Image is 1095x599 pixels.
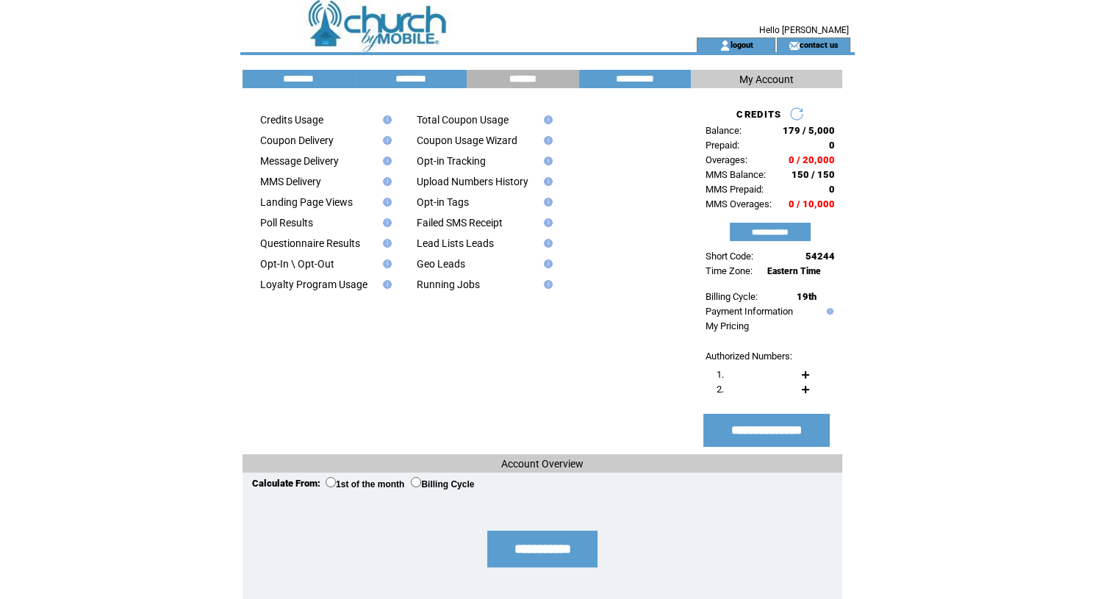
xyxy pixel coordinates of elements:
span: 1. [717,369,724,380]
a: Geo Leads [417,258,465,270]
span: Calculate From: [252,478,320,489]
span: 0 [829,184,835,195]
a: My Pricing [706,320,749,331]
a: Loyalty Program Usage [260,279,367,290]
span: Hello [PERSON_NAME] [759,25,849,35]
a: Opt-In \ Opt-Out [260,258,334,270]
span: 19th [797,291,816,302]
img: help.gif [378,218,392,227]
span: MMS Prepaid: [706,184,764,195]
a: logout [730,40,753,49]
img: help.gif [378,157,392,165]
a: Total Coupon Usage [417,114,509,126]
span: 0 [829,140,835,151]
a: Lead Lists Leads [417,237,494,249]
span: Eastern Time [767,266,821,276]
span: Time Zone: [706,265,753,276]
img: help.gif [539,218,553,227]
span: 54244 [805,251,835,262]
a: Coupon Usage Wizard [417,134,517,146]
img: help.gif [823,308,833,315]
input: Billing Cycle [411,477,421,487]
img: help.gif [378,239,392,248]
a: Landing Page Views [260,196,353,208]
a: Failed SMS Receipt [417,217,503,229]
a: Running Jobs [417,279,480,290]
span: MMS Overages: [706,198,772,209]
a: Upload Numbers History [417,176,528,187]
span: 0 / 20,000 [789,154,835,165]
span: 179 / 5,000 [783,125,835,136]
img: help.gif [378,115,392,124]
span: Billing Cycle: [706,291,758,302]
img: help.gif [378,177,392,186]
input: 1st of the month [326,477,336,487]
img: help.gif [539,259,553,268]
img: help.gif [378,259,392,268]
img: help.gif [539,280,553,289]
span: 150 / 150 [791,169,835,180]
span: 2. [717,384,724,395]
img: help.gif [539,239,553,248]
a: Poll Results [260,217,313,229]
a: Opt-in Tags [417,196,469,208]
span: 0 / 10,000 [789,198,835,209]
img: help.gif [539,198,553,207]
span: Authorized Numbers: [706,351,792,362]
span: Short Code: [706,251,753,262]
a: Credits Usage [260,114,323,126]
span: Account Overview [501,458,584,470]
a: Opt-in Tracking [417,155,486,167]
img: help.gif [539,136,553,145]
img: account_icon.gif [719,40,730,51]
img: contact_us_icon.gif [789,40,800,51]
label: Billing Cycle [411,479,474,489]
a: contact us [800,40,839,49]
span: My Account [739,73,794,85]
label: 1st of the month [326,479,404,489]
span: Prepaid: [706,140,739,151]
img: help.gif [378,280,392,289]
img: help.gif [539,177,553,186]
span: CREDITS [736,109,781,120]
a: Questionnaire Results [260,237,360,249]
span: MMS Balance: [706,169,766,180]
a: Coupon Delivery [260,134,334,146]
img: help.gif [539,115,553,124]
a: Message Delivery [260,155,339,167]
a: Payment Information [706,306,793,317]
span: Balance: [706,125,742,136]
img: help.gif [378,136,392,145]
img: help.gif [539,157,553,165]
span: Overages: [706,154,747,165]
img: help.gif [378,198,392,207]
a: MMS Delivery [260,176,321,187]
